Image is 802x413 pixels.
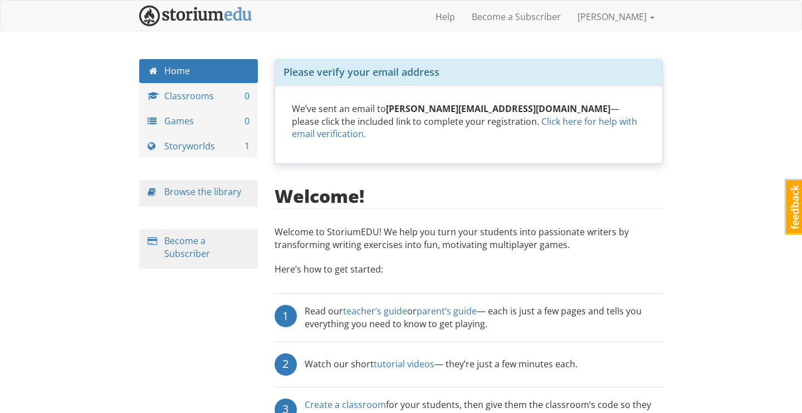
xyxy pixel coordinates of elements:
a: Browse the library [164,186,241,198]
a: Storyworlds 1 [139,134,258,158]
a: teacher’s guide [343,305,407,317]
a: Become a Subscriber [164,235,210,260]
span: Please verify your email address [283,65,439,79]
a: Help [427,3,463,31]
strong: [PERSON_NAME][EMAIL_ADDRESS][DOMAIN_NAME] [386,103,610,115]
a: Click here for help with email verification. [292,115,637,140]
p: Welcome to StoriumEDU! We help you turn your students into passionate writers by transforming wri... [275,226,663,257]
a: Home [139,59,258,83]
a: parent’s guide [417,305,477,317]
span: 0 [244,90,250,103]
a: tutorial videos [374,358,434,370]
a: Classrooms 0 [139,84,258,108]
p: We’ve sent an email to — please click the included link to complete your registration. [292,103,646,141]
div: 2 [275,353,297,376]
p: Here’s how to get started: [275,263,663,287]
span: 1 [244,140,250,153]
a: [PERSON_NAME] [569,3,663,31]
img: StoriumEDU [139,6,252,26]
span: 0 [244,115,250,128]
a: Become a Subscriber [463,3,569,31]
div: Read our or — each is just a few pages and tells you everything you need to know to get playing. [305,305,663,331]
a: Create a classroom [305,399,386,411]
div: Watch our short — they’re just a few minutes each. [305,353,578,376]
div: 1 [275,305,297,327]
a: Games 0 [139,109,258,133]
h2: Welcome! [275,186,364,206]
